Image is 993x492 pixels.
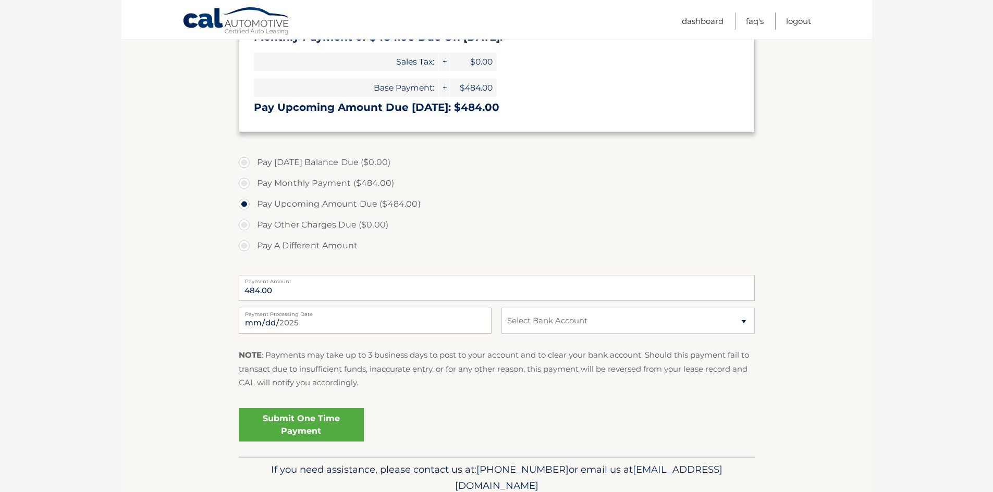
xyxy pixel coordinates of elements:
[182,7,292,37] a: Cal Automotive
[239,194,755,215] label: Pay Upcoming Amount Due ($484.00)
[254,79,438,97] span: Base Payment:
[786,12,811,30] a: Logout
[254,53,438,71] span: Sales Tax:
[254,101,740,114] h3: Pay Upcoming Amount Due [DATE]: $484.00
[476,463,569,475] span: [PHONE_NUMBER]
[239,275,755,301] input: Payment Amount
[239,173,755,194] label: Pay Monthly Payment ($484.00)
[239,235,755,256] label: Pay A Different Amount
[239,215,755,235] label: Pay Other Charges Due ($0.00)
[239,308,492,334] input: Payment Date
[239,308,492,316] label: Payment Processing Date
[239,152,755,173] label: Pay [DATE] Balance Due ($0.00)
[450,79,497,97] span: $484.00
[239,350,262,360] strong: NOTE
[439,79,449,97] span: +
[239,275,755,283] label: Payment Amount
[682,12,724,30] a: Dashboard
[450,53,497,71] span: $0.00
[239,408,364,441] a: Submit One Time Payment
[746,12,764,30] a: FAQ's
[439,53,449,71] span: +
[239,348,755,389] p: : Payments may take up to 3 business days to post to your account and to clear your bank account....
